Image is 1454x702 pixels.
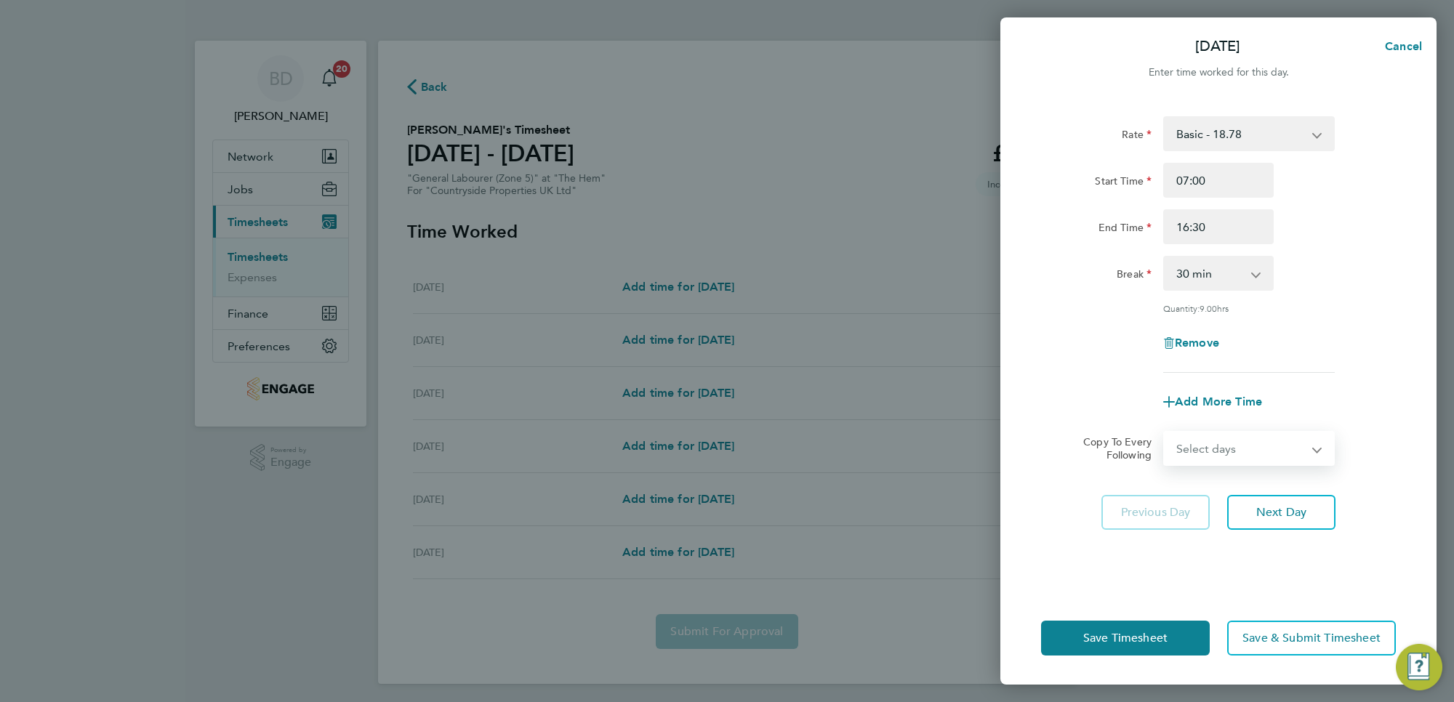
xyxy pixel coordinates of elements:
[1098,221,1152,238] label: End Time
[1095,174,1152,192] label: Start Time
[1163,209,1274,244] input: E.g. 18:00
[1163,163,1274,198] input: E.g. 08:00
[1256,505,1306,520] span: Next Day
[1362,32,1437,61] button: Cancel
[1072,435,1152,461] label: Copy To Every Following
[1163,302,1335,314] div: Quantity: hrs
[1163,337,1219,349] button: Remove
[1041,621,1210,655] button: Save Timesheet
[1242,631,1381,645] span: Save & Submit Timesheet
[1117,267,1152,285] label: Break
[1227,495,1335,530] button: Next Day
[1227,621,1396,655] button: Save & Submit Timesheet
[1381,39,1422,53] span: Cancel
[1396,644,1442,690] button: Engage Resource Center
[1122,128,1152,145] label: Rate
[1083,631,1168,645] span: Save Timesheet
[1163,396,1262,408] button: Add More Time
[1175,336,1219,350] span: Remove
[1200,302,1217,314] span: 9.00
[1000,64,1437,81] div: Enter time worked for this day.
[1195,36,1240,57] p: [DATE]
[1175,395,1262,408] span: Add More Time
